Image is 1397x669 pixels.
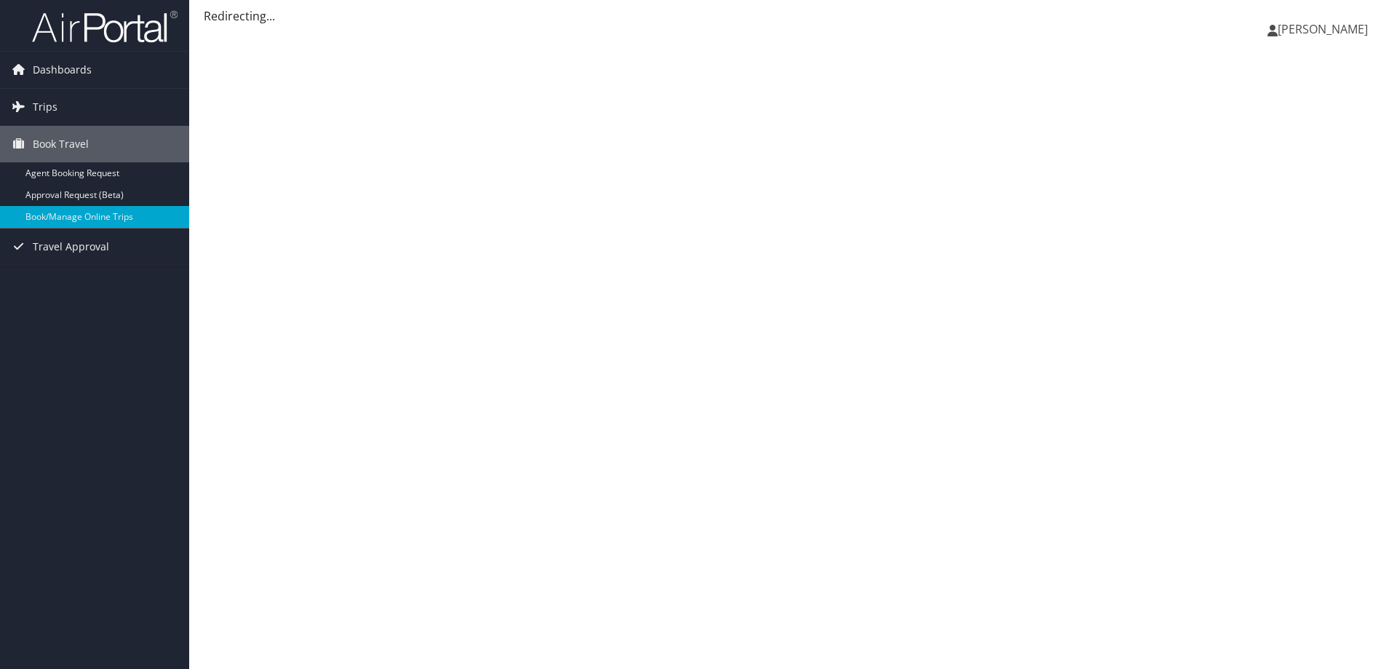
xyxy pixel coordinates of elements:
[33,126,89,162] span: Book Travel
[33,89,57,125] span: Trips
[1278,21,1368,37] span: [PERSON_NAME]
[204,7,1382,25] div: Redirecting...
[33,229,109,265] span: Travel Approval
[33,52,92,88] span: Dashboards
[32,9,178,44] img: airportal-logo.png
[1267,7,1382,51] a: [PERSON_NAME]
